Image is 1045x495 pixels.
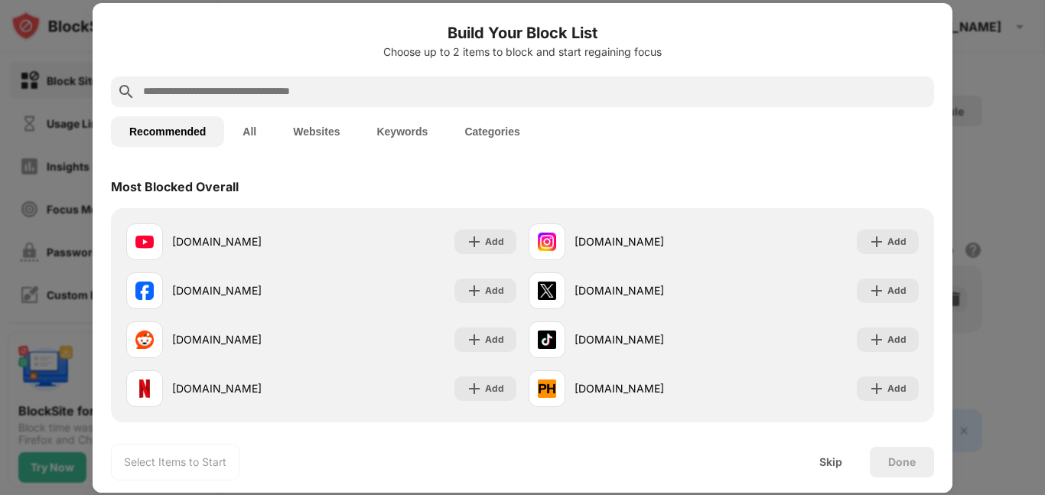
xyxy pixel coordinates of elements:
[538,233,556,251] img: favicons
[485,332,504,347] div: Add
[575,331,724,347] div: [DOMAIN_NAME]
[538,379,556,398] img: favicons
[172,233,321,249] div: [DOMAIN_NAME]
[135,233,154,251] img: favicons
[224,116,275,147] button: All
[275,116,358,147] button: Websites
[111,116,224,147] button: Recommended
[446,116,538,147] button: Categories
[111,179,239,194] div: Most Blocked Overall
[358,116,446,147] button: Keywords
[575,233,724,249] div: [DOMAIN_NAME]
[135,331,154,349] img: favicons
[172,331,321,347] div: [DOMAIN_NAME]
[819,456,842,468] div: Skip
[887,234,907,249] div: Add
[135,282,154,300] img: favicons
[888,456,916,468] div: Done
[887,381,907,396] div: Add
[111,46,934,58] div: Choose up to 2 items to block and start regaining focus
[172,380,321,396] div: [DOMAIN_NAME]
[575,282,724,298] div: [DOMAIN_NAME]
[172,282,321,298] div: [DOMAIN_NAME]
[485,381,504,396] div: Add
[575,380,724,396] div: [DOMAIN_NAME]
[111,21,934,44] h6: Build Your Block List
[887,332,907,347] div: Add
[124,454,226,470] div: Select Items to Start
[117,83,135,101] img: search.svg
[135,379,154,398] img: favicons
[485,283,504,298] div: Add
[485,234,504,249] div: Add
[538,331,556,349] img: favicons
[538,282,556,300] img: favicons
[887,283,907,298] div: Add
